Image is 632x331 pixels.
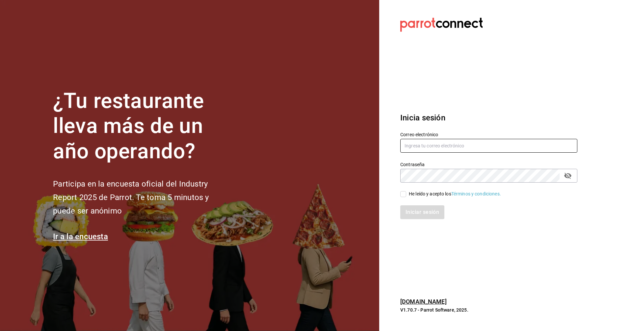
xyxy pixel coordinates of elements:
h1: ¿Tu restaurante lleva más de un año operando? [53,89,231,164]
a: Ir a la encuesta [53,232,108,241]
a: [DOMAIN_NAME] [400,298,447,305]
h2: Participa en la encuesta oficial del Industry Report 2025 de Parrot. Te toma 5 minutos y puede se... [53,177,231,217]
button: passwordField [562,170,573,181]
a: Términos y condiciones. [451,191,501,196]
input: Ingresa tu correo electrónico [400,139,577,153]
label: Contraseña [400,162,577,166]
h3: Inicia sesión [400,112,577,124]
label: Correo electrónico [400,132,577,137]
p: V1.70.7 - Parrot Software, 2025. [400,307,577,313]
div: He leído y acepto los [409,191,501,197]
